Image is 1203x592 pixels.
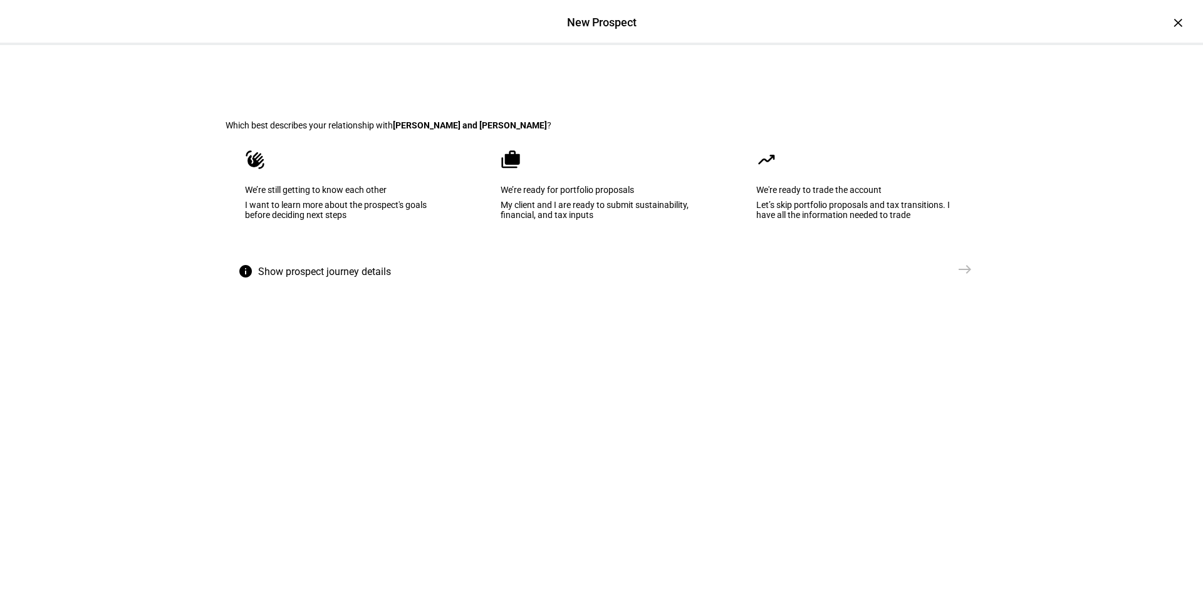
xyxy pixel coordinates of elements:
mat-icon: moving [756,150,776,170]
mat-icon: info [238,264,253,279]
div: My client and I are ready to submit sustainability, financial, and tax inputs [501,200,702,220]
mat-icon: cases [501,150,521,170]
div: × [1168,13,1188,33]
div: I want to learn more about the prospect's goals before deciding next steps [245,200,447,220]
eth-mega-radio-button: We’re still getting to know each other [226,130,466,257]
div: We’re still getting to know each other [245,185,447,195]
div: We're ready to trade the account [756,185,958,195]
span: Show prospect journey details [258,257,391,287]
button: Show prospect journey details [226,257,409,287]
eth-mega-radio-button: We’re ready for portfolio proposals [481,130,722,257]
eth-mega-radio-button: We're ready to trade the account [737,130,977,257]
div: Let’s skip portfolio proposals and tax transitions. I have all the information needed to trade [756,200,958,220]
mat-icon: waving_hand [245,150,265,170]
div: Which best describes your relationship with ? [226,120,977,130]
b: [PERSON_NAME] and [PERSON_NAME] [393,120,547,130]
div: We’re ready for portfolio proposals [501,185,702,195]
